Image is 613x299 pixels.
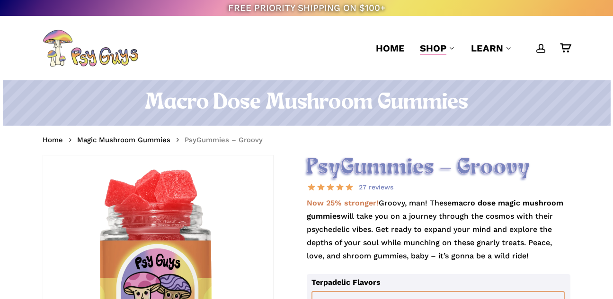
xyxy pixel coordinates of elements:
[560,43,570,53] a: Cart
[43,90,570,116] h1: Macro Dose Mushroom Gummies
[43,29,138,67] img: PsyGuys
[307,198,563,221] strong: macro dose magic mushroom gummies
[376,42,405,55] a: Home
[471,43,503,54] span: Learn
[307,198,379,207] strong: Now 25% stronger!
[376,43,405,54] span: Home
[307,196,571,274] p: Groovy, man! These will take you on a journey through the cosmos with their psychedelic vibes. Ge...
[471,42,513,55] a: Learn
[420,43,446,54] span: Shop
[77,135,170,145] a: Magic Mushroom Gummies
[43,135,63,145] a: Home
[307,155,571,181] h2: PsyGummies – Groovy
[368,16,570,80] nav: Main Menu
[311,278,381,287] label: Terpadelic Flavors
[185,136,263,144] span: PsyGummies – Groovy
[420,42,456,55] a: Shop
